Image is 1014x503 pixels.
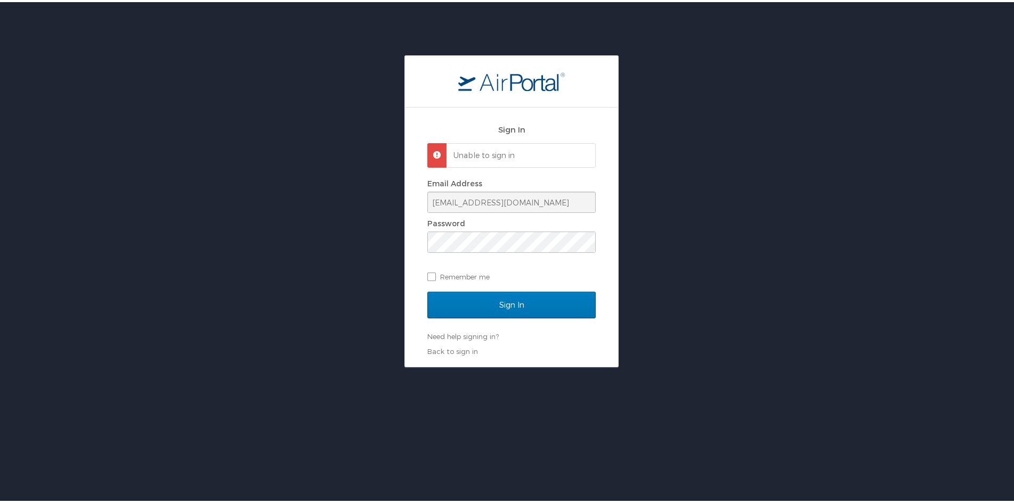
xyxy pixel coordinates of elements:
h2: Sign In [427,121,596,134]
input: Sign In [427,290,596,316]
a: Need help signing in? [427,330,499,339]
p: Unable to sign in [453,148,586,159]
label: Password [427,217,465,226]
img: logo [458,70,565,89]
label: Email Address [427,177,482,186]
a: Back to sign in [427,345,478,353]
label: Remember me [427,267,596,283]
